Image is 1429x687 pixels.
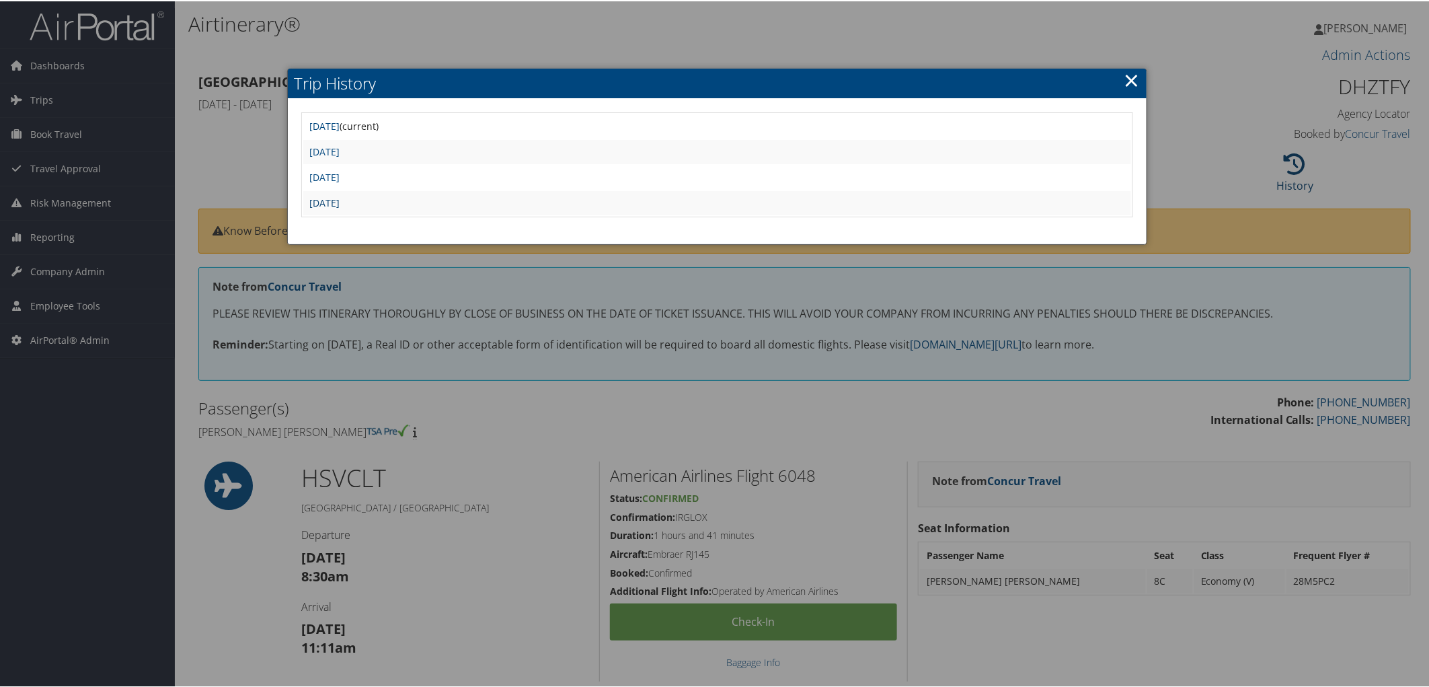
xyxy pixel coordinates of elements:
[1124,65,1139,92] a: ×
[288,67,1147,97] h2: Trip History
[310,144,340,157] a: [DATE]
[310,170,340,182] a: [DATE]
[303,113,1132,137] td: (current)
[310,118,340,131] a: [DATE]
[310,195,340,208] a: [DATE]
